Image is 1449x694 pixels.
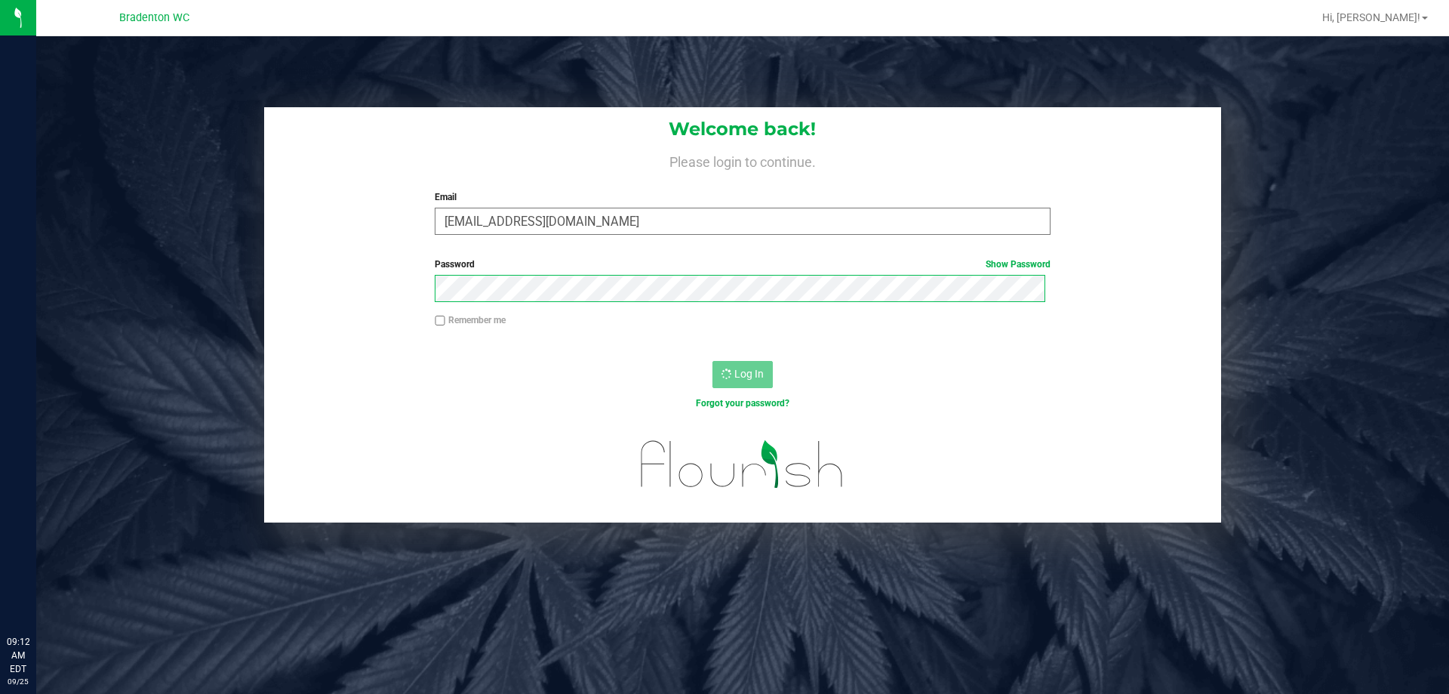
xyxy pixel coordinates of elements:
[435,313,506,327] label: Remember me
[435,190,1050,204] label: Email
[712,361,773,388] button: Log In
[986,259,1051,270] a: Show Password
[623,426,862,503] img: flourish_logo.svg
[119,11,189,24] span: Bradenton WC
[1322,11,1420,23] span: Hi, [PERSON_NAME]!
[7,635,29,676] p: 09:12 AM EDT
[7,676,29,687] p: 09/25
[435,316,445,326] input: Remember me
[264,119,1221,139] h1: Welcome back!
[435,259,475,270] span: Password
[696,398,789,409] a: Forgot your password?
[734,368,764,380] span: Log In
[264,151,1221,169] h4: Please login to continue.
